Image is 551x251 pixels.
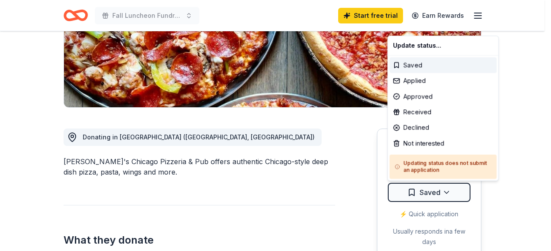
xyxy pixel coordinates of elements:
[64,5,88,26] a: Home
[112,10,182,21] span: Fall Luncheon Fundraiser
[388,226,470,247] div: Usually responds in a few days
[390,104,497,120] div: Received
[420,187,440,198] span: Saved
[338,8,403,23] a: Start free trial
[390,73,497,89] div: Applied
[390,89,497,104] div: Approved
[395,160,491,174] h5: Updating status does not submit an application
[407,8,469,23] a: Earn Rewards
[64,156,335,177] div: [PERSON_NAME]'s Chicago Pizzeria & Pub offers authentic Chicago-style deep dish pizza, pasta, win...
[64,233,335,247] h2: What they donate
[388,209,470,219] div: ⚡️ Quick application
[83,133,315,141] span: Donating in [GEOGRAPHIC_DATA] ([GEOGRAPHIC_DATA], [GEOGRAPHIC_DATA])
[390,38,497,53] div: Update status...
[390,57,497,73] div: Saved
[390,135,497,151] div: Not interested
[390,120,497,135] div: Declined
